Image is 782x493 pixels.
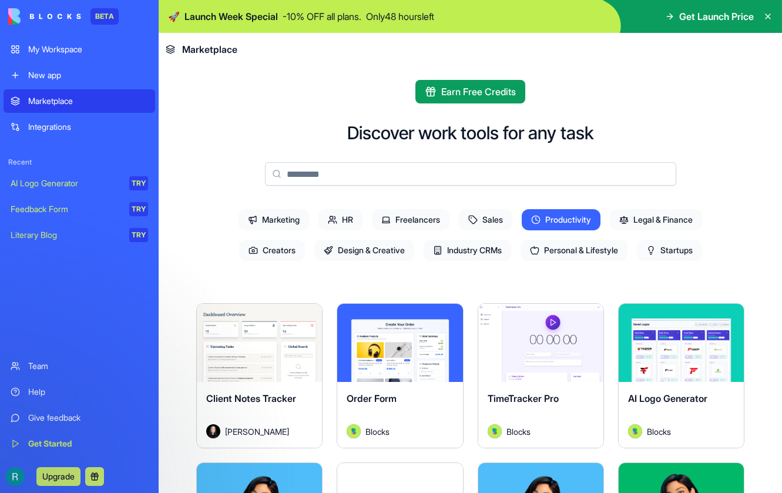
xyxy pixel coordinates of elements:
[28,438,148,450] div: Get Started
[4,354,155,378] a: Team
[4,115,155,139] a: Integrations
[4,380,155,404] a: Help
[6,467,25,486] img: ACg8ocJKzMhLkAJ_x413dl9SEeyw7q9BXawbrX3xunlJwYJZ5cdRGQ=s96-c
[347,393,397,404] span: Order Form
[11,177,121,189] div: AI Logo Generator
[182,42,237,56] span: Marketplace
[314,240,414,261] span: Design & Creative
[28,412,148,424] div: Give feedback
[459,209,512,230] span: Sales
[184,9,278,24] span: Launch Week Special
[488,393,559,404] span: TimeTracker Pro
[28,95,148,107] div: Marketplace
[168,9,180,24] span: 🚀
[347,122,593,143] h2: Discover work tools for any task
[4,38,155,61] a: My Workspace
[28,360,148,372] div: Team
[167,405,402,487] iframe: Intercom notifications message
[28,386,148,398] div: Help
[28,121,148,133] div: Integrations
[4,223,155,247] a: Literary BlogTRY
[628,393,707,404] span: AI Logo Generator
[647,425,671,438] span: Blocks
[4,406,155,430] a: Give feedback
[90,8,119,25] div: BETA
[239,209,309,230] span: Marketing
[36,470,80,482] a: Upgrade
[4,432,155,455] a: Get Started
[11,203,121,215] div: Feedback Form
[488,424,502,438] img: Avatar
[618,303,744,448] a: AI Logo GeneratorAvatarBlocks
[36,467,80,486] button: Upgrade
[441,85,516,99] span: Earn Free Credits
[8,8,119,25] a: BETA
[478,303,604,448] a: TimeTracker ProAvatarBlocks
[28,43,148,55] div: My Workspace
[4,197,155,221] a: Feedback FormTRY
[4,63,155,87] a: New app
[283,9,361,24] p: - 10 % OFF all plans.
[4,157,155,167] span: Recent
[610,209,702,230] span: Legal & Finance
[679,9,754,24] span: Get Launch Price
[4,172,155,195] a: AI Logo GeneratorTRY
[11,229,121,241] div: Literary Blog
[628,424,642,438] img: Avatar
[239,240,305,261] span: Creators
[337,303,463,448] a: Order FormAvatarBlocks
[206,393,296,404] span: Client Notes Tracker
[366,9,434,24] p: Only 48 hours left
[506,425,531,438] span: Blocks
[129,202,148,216] div: TRY
[4,89,155,113] a: Marketplace
[522,209,600,230] span: Productivity
[372,209,449,230] span: Freelancers
[129,176,148,190] div: TRY
[196,303,323,448] a: Client Notes TrackerAvatar[PERSON_NAME]
[129,228,148,242] div: TRY
[521,240,627,261] span: Personal & Lifestyle
[28,69,148,81] div: New app
[318,209,363,230] span: HR
[424,240,511,261] span: Industry CRMs
[637,240,702,261] span: Startups
[415,80,525,103] button: Earn Free Credits
[8,8,81,25] img: logo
